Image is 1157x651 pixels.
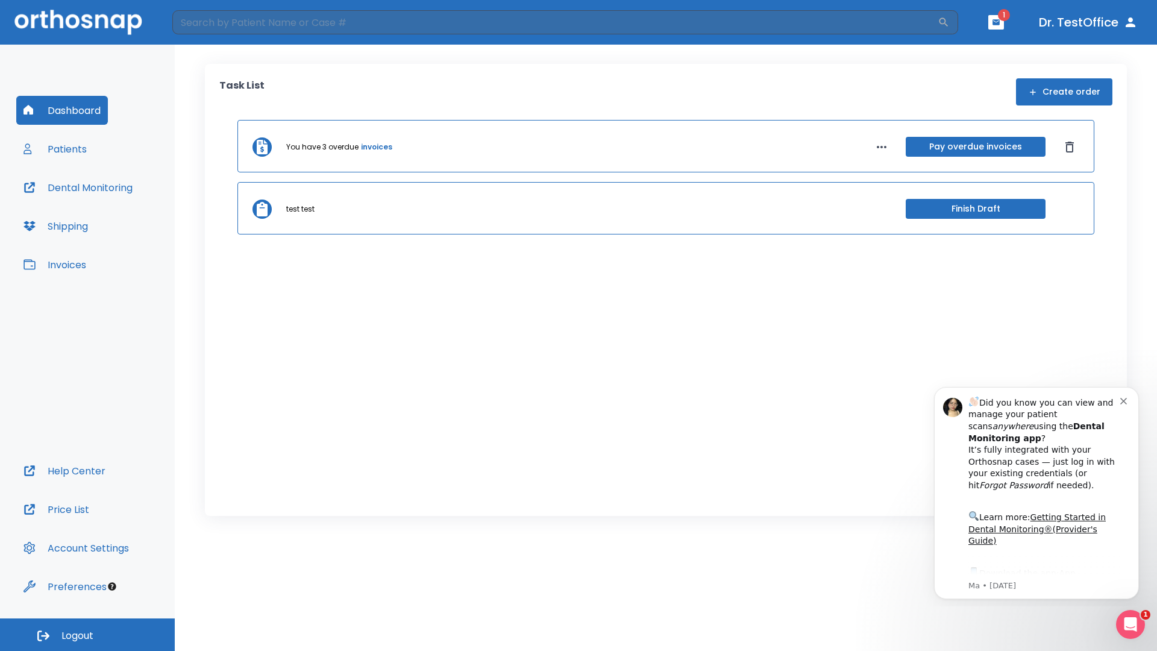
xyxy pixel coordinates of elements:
[61,629,93,643] span: Logout
[52,189,204,251] div: Download the app: | ​ Let us know if you need help getting started!
[286,142,359,153] p: You have 3 overdue
[1016,78,1112,105] button: Create order
[1141,610,1150,620] span: 1
[1116,610,1145,639] iframe: Intercom live chat
[52,192,160,214] a: App Store
[219,78,265,105] p: Task List
[14,10,142,34] img: Orthosnap
[16,212,95,241] button: Shipping
[361,142,392,153] a: invoices
[1060,137,1079,157] button: Dismiss
[906,199,1046,219] button: Finish Draft
[107,581,118,592] div: Tooltip anchor
[16,533,136,562] button: Account Settings
[1034,11,1143,33] button: Dr. TestOffice
[916,376,1157,606] iframe: Intercom notifications message
[998,9,1010,21] span: 1
[172,10,938,34] input: Search by Patient Name or Case #
[16,96,108,125] button: Dashboard
[16,456,113,485] button: Help Center
[204,19,214,28] button: Dismiss notification
[16,572,114,601] button: Preferences
[286,204,315,215] p: test test
[16,495,96,524] button: Price List
[16,134,94,163] button: Patients
[16,250,93,279] button: Invoices
[52,204,204,215] p: Message from Ma, sent 5w ago
[16,173,140,202] button: Dental Monitoring
[906,137,1046,157] button: Pay overdue invoices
